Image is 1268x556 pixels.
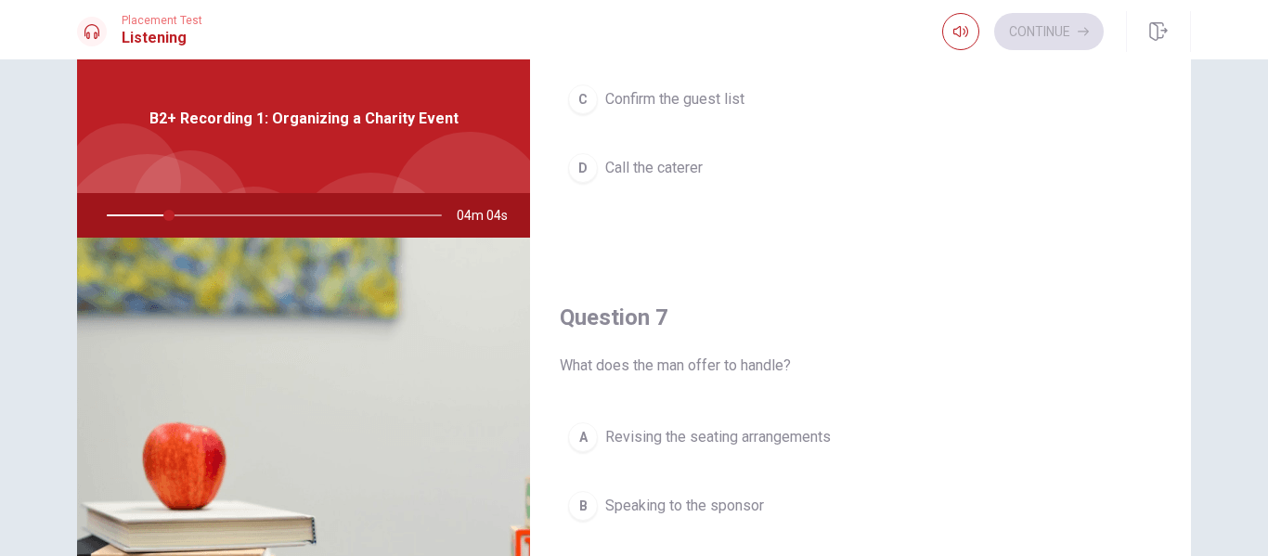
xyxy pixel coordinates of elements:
[560,303,1161,332] h4: Question 7
[605,88,744,110] span: Confirm the guest list
[568,422,598,452] div: A
[560,414,1161,460] button: ARevising the seating arrangements
[605,495,764,517] span: Speaking to the sponsor
[568,491,598,521] div: B
[122,27,202,49] h1: Listening
[560,355,1161,377] span: What does the man offer to handle?
[560,76,1161,123] button: CConfirm the guest list
[568,153,598,183] div: D
[560,483,1161,529] button: BSpeaking to the sponsor
[568,84,598,114] div: C
[560,145,1161,191] button: DCall the caterer
[149,108,459,130] span: B2+ Recording 1: Organizing a Charity Event
[122,14,202,27] span: Placement Test
[605,157,703,179] span: Call the caterer
[605,426,831,448] span: Revising the seating arrangements
[457,193,523,238] span: 04m 04s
